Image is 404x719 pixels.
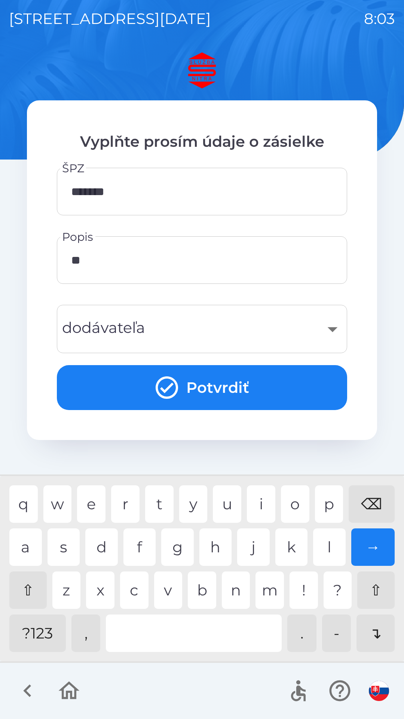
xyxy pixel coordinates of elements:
label: ŠPZ [62,160,84,176]
img: sk flag [369,681,389,701]
button: Potvrdiť [57,365,347,410]
p: [STREET_ADDRESS][DATE] [9,7,211,30]
p: Vyplňte prosím údaje o zásielke [57,130,347,153]
p: 8:03 [364,7,395,30]
label: Popis [62,229,93,245]
img: Logo [27,52,377,88]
